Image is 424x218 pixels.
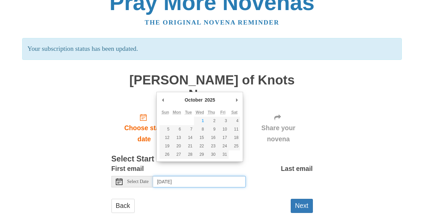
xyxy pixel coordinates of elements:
abbr: Wednesday [196,110,204,115]
abbr: Sunday [161,110,169,115]
button: Next [291,199,313,213]
button: 21 [183,142,194,150]
button: 5 [159,125,171,134]
span: Select Date [127,179,149,184]
button: 15 [194,134,205,142]
abbr: Monday [173,110,181,115]
button: 17 [217,134,229,142]
button: 3 [217,117,229,125]
input: Use the arrow keys to pick a date [153,176,246,187]
button: 30 [206,150,217,159]
span: Choose start date [118,122,171,145]
button: 12 [159,134,171,142]
button: 1 [194,117,205,125]
h1: [PERSON_NAME] of Knots Novena [111,73,313,102]
button: 13 [171,134,183,142]
button: 4 [229,117,240,125]
button: 28 [183,150,194,159]
button: 16 [206,134,217,142]
button: 31 [217,150,229,159]
button: 6 [171,125,183,134]
button: 29 [194,150,205,159]
label: Last email [281,163,313,174]
label: First email [111,163,144,174]
button: 25 [229,142,240,150]
a: The original novena reminder [145,19,279,26]
abbr: Tuesday [185,110,192,115]
p: Your subscription status has been updated. [22,38,402,60]
button: 27 [171,150,183,159]
abbr: Thursday [208,110,215,115]
button: 8 [194,125,205,134]
button: 7 [183,125,194,134]
button: 24 [217,142,229,150]
div: Click "Next" to confirm your start date first. [244,108,313,148]
button: 18 [229,134,240,142]
a: Back [111,199,135,213]
div: 2025 [204,95,216,105]
h3: Select Start Date [111,155,313,163]
a: Choose start date [111,108,177,148]
button: Next Month [233,95,240,105]
button: 23 [206,142,217,150]
button: 9 [206,125,217,134]
button: 11 [229,125,240,134]
span: Share your novena [251,122,306,145]
button: Previous Month [159,95,166,105]
button: 19 [159,142,171,150]
button: 14 [183,134,194,142]
abbr: Saturday [231,110,238,115]
button: 10 [217,125,229,134]
button: 22 [194,142,205,150]
button: 26 [159,150,171,159]
button: 20 [171,142,183,150]
button: 2 [206,117,217,125]
div: October [184,95,204,105]
abbr: Friday [220,110,225,115]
